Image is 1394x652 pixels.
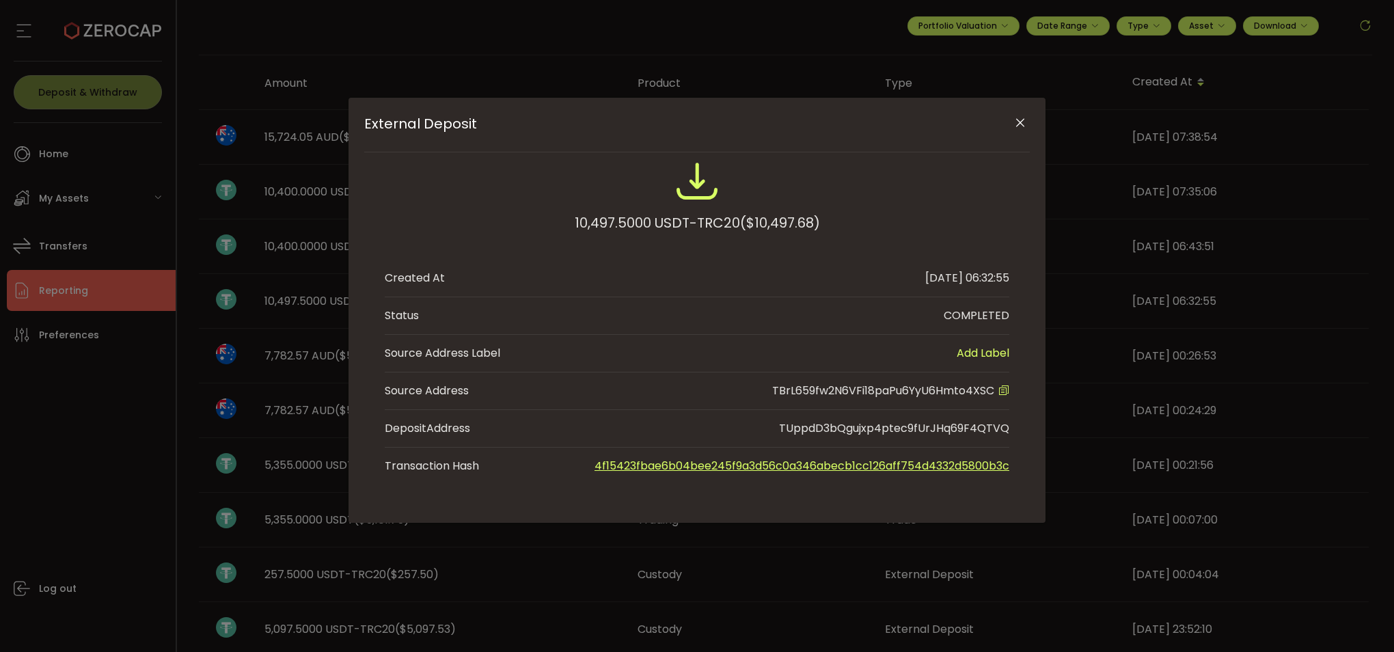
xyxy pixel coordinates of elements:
span: Deposit [385,420,426,436]
div: Created At [385,270,445,286]
span: External Deposit [364,116,963,132]
span: Transaction Hash [385,458,521,474]
span: TBrL659fw2N6VFi18paPu6YyU6Hmto4XSC [772,383,994,398]
a: 4f15423fbae6b04bee245f9a3d56c0a346abecb1cc126aff754d4332d5800b3c [594,458,1009,474]
div: Status [385,308,419,324]
iframe: Chat Widget [1326,586,1394,652]
span: Add Label [957,345,1009,362]
span: Source Address Label [385,345,500,362]
div: Source Address [385,383,469,399]
button: Close [1008,111,1032,135]
div: TUppdD3bQgujxp4ptec9fUrJHq69F4QTVQ [779,420,1009,437]
div: COMPLETED [944,308,1009,324]
span: ($10,497.68) [740,210,820,235]
div: Address [385,420,470,437]
div: [DATE] 06:32:55 [925,270,1009,286]
div: 10,497.5000 USDT-TRC20 [575,210,820,235]
div: External Deposit [348,98,1045,523]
